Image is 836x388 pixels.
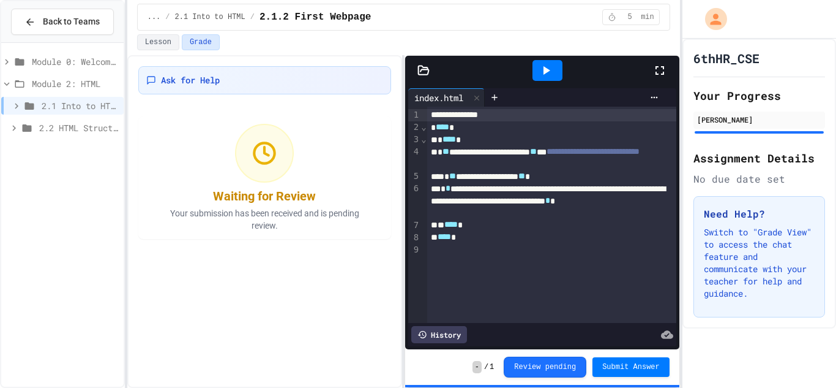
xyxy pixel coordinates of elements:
button: Lesson [137,34,179,50]
button: Grade [182,34,220,50]
div: 5 [408,170,420,183]
div: [PERSON_NAME] [697,114,821,125]
div: Waiting for Review [213,188,316,205]
span: 2.1 Into to HTML [42,99,119,112]
span: Fold line [420,122,427,132]
button: Back to Teams [11,9,114,35]
span: Module 2: HTML [32,77,119,90]
div: My Account [692,5,730,33]
span: min [641,12,654,22]
h1: 6thHR_CSE [693,50,759,67]
span: 2.1 Into to HTML [175,12,245,22]
div: No due date set [693,172,825,186]
div: 3 [408,134,420,146]
span: / [250,12,255,22]
span: Ask for Help [161,74,220,86]
div: 1 [408,109,420,121]
div: 4 [408,146,420,170]
div: 6 [408,183,420,219]
h2: Assignment Details [693,150,825,167]
span: / [484,362,488,372]
div: 2 [408,121,420,134]
span: 1 [490,362,494,372]
button: Submit Answer [592,357,670,377]
div: index.html [408,88,485,107]
span: / [165,12,170,22]
span: Fold line [420,134,427,144]
div: 7 [408,219,420,232]
p: Your submission has been received and is pending review. [154,207,375,232]
span: Submit Answer [602,362,660,372]
div: 9 [408,244,420,256]
p: Switch to "Grade View" to access the chat feature and communicate with your teacher for help and ... [704,226,815,300]
span: 2.1.2 First Webpage [259,10,371,25]
span: - [472,361,482,373]
h3: Need Help? [704,207,815,221]
button: Review pending [504,357,586,378]
span: 5 [620,12,640,22]
span: Back to Teams [43,15,100,28]
div: History [411,326,467,343]
div: 8 [408,232,420,244]
h2: Your Progress [693,87,825,104]
div: index.html [408,91,469,104]
span: 2.2 HTML Structure [39,121,119,134]
span: Module 0: Welcome to Web Development [32,55,119,68]
span: ... [147,12,161,22]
